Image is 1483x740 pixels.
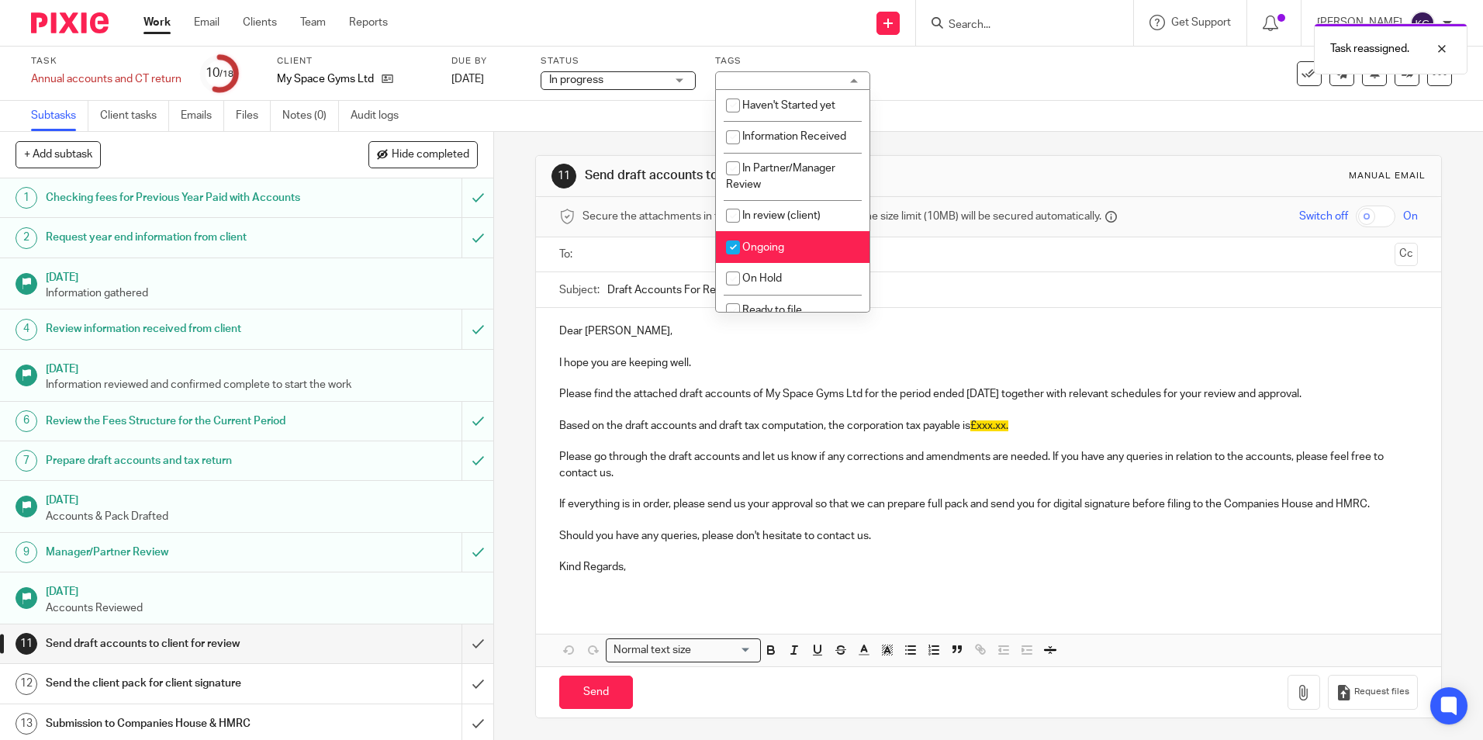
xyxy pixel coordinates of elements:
h1: [DATE] [46,580,479,600]
div: 12 [16,673,37,695]
p: Dear [PERSON_NAME], [559,323,1417,339]
a: Email [194,15,220,30]
span: Ready to file [742,305,802,316]
h1: [DATE] [46,489,479,508]
p: Based on the draft accounts and draft tax computation, the corporation tax payable is [559,418,1417,434]
input: Send [559,676,633,709]
h1: Review information received from client [46,317,313,341]
h1: Send the client pack for client signature [46,672,313,695]
h1: [DATE] [46,266,479,285]
div: 11 [551,164,576,188]
div: 13 [16,713,37,735]
a: Audit logs [351,101,410,131]
p: Task reassigned. [1330,41,1409,57]
button: + Add subtask [16,141,101,168]
div: Manual email [1349,170,1426,182]
span: In progress [549,74,603,85]
p: Please go through the draft accounts and let us know if any corrections and amendments are needed... [559,449,1417,481]
p: Kind Regards, [559,559,1417,575]
div: 6 [16,410,37,432]
label: Tags [715,55,870,67]
label: Subject: [559,282,600,298]
span: Hide completed [392,149,469,161]
p: Please find the attached draft accounts of My Space Gyms Ltd for the period ended [DATE] together... [559,386,1417,402]
div: 7 [16,450,37,472]
label: To: [559,247,576,262]
p: I hope you are keeping well. [559,355,1417,371]
div: 9 [16,541,37,563]
span: Normal text size [610,642,694,659]
a: Team [300,15,326,30]
label: Status [541,55,696,67]
h1: [DATE] [46,358,479,377]
span: Ongoing [742,242,784,253]
button: Cc [1395,243,1418,266]
div: 2 [16,227,37,249]
span: Haven't Started yet [742,100,835,111]
small: /18 [220,70,233,78]
input: Search for option [696,642,752,659]
span: On [1403,209,1418,224]
span: Switch off [1299,209,1348,224]
div: Annual accounts and CT return [31,71,181,87]
p: If everything is in order, please send us your approval so that we can prepare full pack and send... [559,496,1417,512]
a: Work [143,15,171,30]
a: Notes (0) [282,101,339,131]
h1: Review the Fees Structure for the Current Period [46,410,313,433]
a: Client tasks [100,101,169,131]
p: Should you have any queries, please don't hesitate to contact us. [559,528,1417,544]
h1: Request year end information from client [46,226,313,249]
p: Accounts Reviewed [46,600,479,616]
p: Information reviewed and confirmed complete to start the work [46,377,479,392]
img: Pixie [31,12,109,33]
div: 11 [16,633,37,655]
div: 4 [16,319,37,341]
button: Request files [1328,675,1418,710]
p: Information gathered [46,285,479,301]
h1: Send draft accounts to client for review [585,168,1022,184]
a: Subtasks [31,101,88,131]
h1: Send draft accounts to client for review [46,632,313,655]
span: Information Received [742,131,846,142]
span: In Partner/Manager Review [726,163,835,190]
p: My Space Gyms Ltd [277,71,374,87]
span: [DATE] [451,74,484,85]
a: Files [236,101,271,131]
button: Hide completed [368,141,478,168]
a: Emails [181,101,224,131]
label: Due by [451,55,521,67]
h1: Prepare draft accounts and tax return [46,449,313,472]
div: Search for option [606,638,761,662]
a: Reports [349,15,388,30]
h1: Manager/Partner Review [46,541,313,564]
span: On Hold [742,273,782,284]
span: Request files [1354,686,1409,698]
a: Clients [243,15,277,30]
div: 10 [206,64,233,82]
div: 1 [16,187,37,209]
span: In review (client) [742,210,821,221]
label: Client [277,55,432,67]
img: svg%3E [1410,11,1435,36]
span: Secure the attachments in this message. Files exceeding the size limit (10MB) will be secured aut... [582,209,1101,224]
p: Accounts & Pack Drafted [46,509,479,524]
label: Task [31,55,181,67]
span: £xxx.xx. [970,420,1008,431]
h1: Submission to Companies House & HMRC [46,712,313,735]
h1: Checking fees for Previous Year Paid with Accounts [46,186,313,209]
